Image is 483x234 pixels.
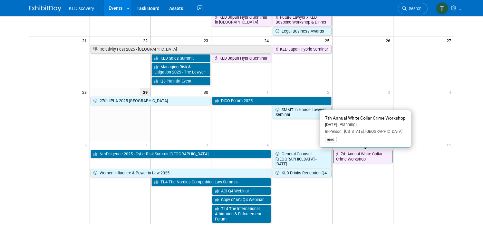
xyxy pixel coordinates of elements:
span: 25 [324,36,332,44]
span: 2 [326,88,332,96]
span: 29 [140,88,150,96]
a: Search [398,3,428,14]
a: General Counsel [GEOGRAPHIC_DATA] - [DATE] [273,150,332,168]
span: [US_STATE], [GEOGRAPHIC_DATA] [342,129,402,134]
a: TL4 The International Arbitration & Enforcement Forum [212,205,271,223]
span: 21 [82,36,90,44]
a: Future Lawyer x KLD Bespoke Workshop & Dinner [273,13,332,26]
a: Women Influence & Power in Law 2025 [91,169,271,177]
a: KLD Japan Hybrid Seminar [273,45,332,54]
a: Q3 Plaintiff Event [151,77,210,85]
span: 28 [82,88,90,96]
a: ACi Q4 Webinar [212,187,271,195]
div: apac [325,137,337,142]
a: Relativity Fest 2025 - [GEOGRAPHIC_DATA] [91,45,271,54]
a: TL4 The Nordics Competition Law Summit- [151,178,271,186]
span: 11 [446,141,454,149]
span: Search [407,6,421,11]
span: 8 [266,141,272,149]
a: SMMT In House Lawyers Seminar [273,106,332,119]
span: 26 [385,36,393,44]
span: (Planning) [337,122,357,127]
a: NetDiligence 2025 - CyberRisk Summit [GEOGRAPHIC_DATA] [91,150,271,158]
a: 7th Annual White Collar Crime Workshop [333,150,392,163]
a: Legal Business Awards [273,27,332,35]
span: 4 [448,88,454,96]
span: 30 [203,88,211,96]
span: 23 [203,36,211,44]
span: KLDiscovery [69,6,94,11]
a: 27th IIPLA 2025 [GEOGRAPHIC_DATA] [91,97,210,105]
a: KLD Japan Hybrid Seminar [212,54,271,63]
span: 7 [205,141,211,149]
span: 3 [387,88,393,96]
div: [DATE] [325,122,406,128]
span: 22 [142,36,150,44]
span: 27 [446,36,454,44]
a: KLD Drinks Reception Q4 [273,169,332,177]
span: In-Person [325,129,342,134]
a: Copy of ACi Q4 Webinar [212,196,271,204]
span: 7th Annual White Collar Crime Workshop [325,115,406,121]
img: ExhibitDay [29,5,61,12]
a: KLD Japan Hybrid Seminar in [GEOGRAPHIC_DATA] [212,13,271,26]
a: KLD Sales Summit [151,54,210,63]
span: 5 [84,141,90,149]
span: 6 [145,141,150,149]
a: DICO Forum 2025 [212,97,332,105]
img: Taketo Sakuma [436,2,448,15]
span: 1 [266,88,272,96]
span: 24 [264,36,272,44]
a: Managing Risk & Litigation 2025 - The Lawyer [151,63,210,76]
